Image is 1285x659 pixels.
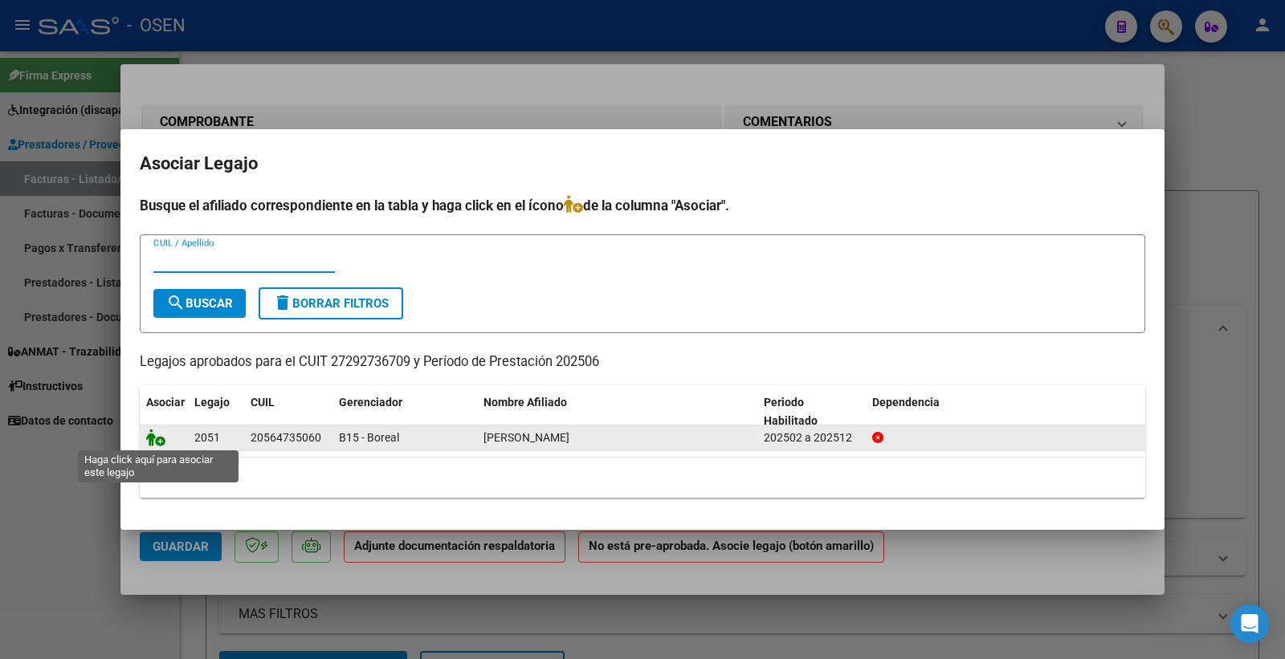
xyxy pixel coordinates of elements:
[140,195,1145,216] h4: Busque el afiliado correspondiente en la tabla y haga click en el ícono de la columna "Asociar".
[273,296,389,311] span: Borrar Filtros
[1230,604,1269,643] div: Open Intercom Messenger
[244,385,332,438] datatable-header-cell: CUIL
[140,352,1145,372] p: Legajos aprobados para el CUIT 27292736709 y Período de Prestación 202506
[339,431,399,444] span: B15 - Boreal
[146,396,185,409] span: Asociar
[251,396,275,409] span: CUIL
[166,293,186,312] mat-icon: search
[273,293,292,312] mat-icon: delete
[872,396,940,409] span: Dependencia
[188,385,244,438] datatable-header-cell: Legajo
[757,385,866,438] datatable-header-cell: Periodo Habilitado
[339,396,402,409] span: Gerenciador
[140,458,1145,498] div: 1 registros
[251,429,321,447] div: 20564735060
[866,385,1146,438] datatable-header-cell: Dependencia
[483,431,569,444] span: BENEGAS THIAGO ARIEL
[477,385,757,438] datatable-header-cell: Nombre Afiliado
[764,396,818,427] span: Periodo Habilitado
[194,431,220,444] span: 2051
[140,148,1145,179] h2: Asociar Legajo
[153,289,246,318] button: Buscar
[259,287,403,319] button: Borrar Filtros
[166,296,233,311] span: Buscar
[332,385,477,438] datatable-header-cell: Gerenciador
[140,385,188,438] datatable-header-cell: Asociar
[194,396,230,409] span: Legajo
[483,396,567,409] span: Nombre Afiliado
[764,429,859,447] div: 202502 a 202512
